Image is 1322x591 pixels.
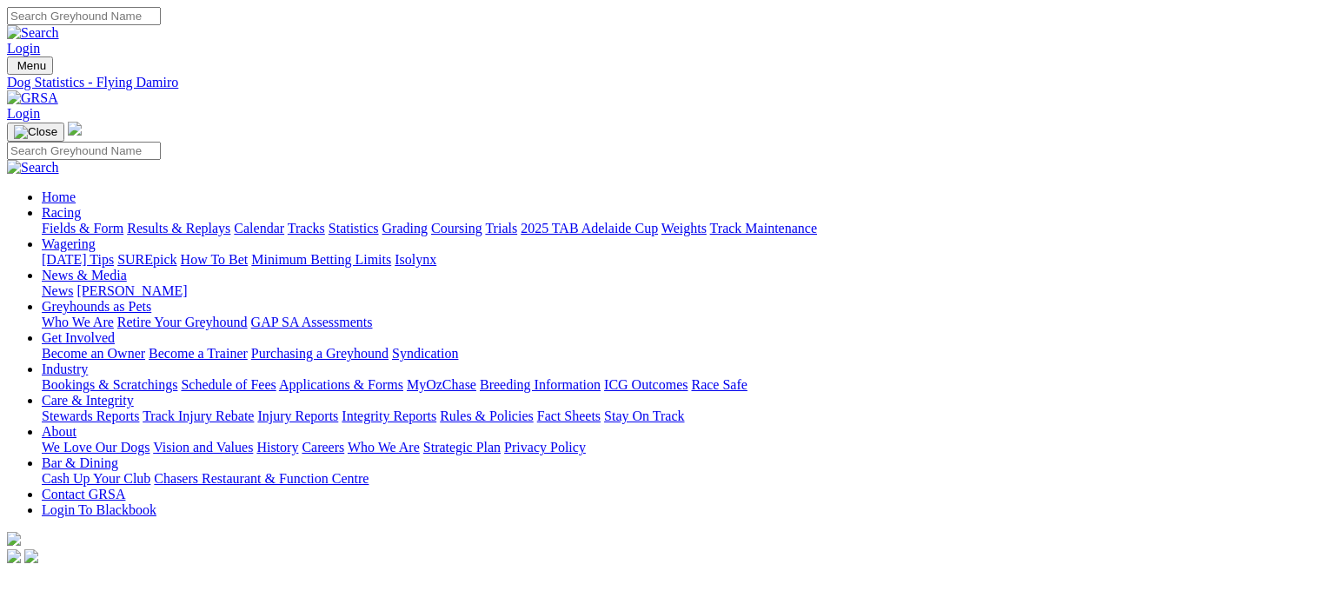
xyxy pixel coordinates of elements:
a: Integrity Reports [342,408,436,423]
img: GRSA [7,90,58,106]
a: Privacy Policy [504,440,586,455]
a: Track Injury Rebate [143,408,254,423]
a: Statistics [329,221,379,236]
a: History [256,440,298,455]
a: Race Safe [691,377,747,392]
a: Injury Reports [257,408,338,423]
a: Bookings & Scratchings [42,377,177,392]
button: Toggle navigation [7,123,64,142]
div: Get Involved [42,346,1315,362]
div: News & Media [42,283,1315,299]
span: Menu [17,59,46,72]
a: [DATE] Tips [42,252,114,267]
div: Racing [42,221,1315,236]
a: Grading [382,221,428,236]
a: Applications & Forms [279,377,403,392]
a: Isolynx [395,252,436,267]
a: Home [42,189,76,204]
a: Coursing [431,221,482,236]
a: Purchasing a Greyhound [251,346,389,361]
a: Rules & Policies [440,408,534,423]
img: Close [14,125,57,139]
img: logo-grsa-white.png [7,532,21,546]
a: Care & Integrity [42,393,134,408]
img: Search [7,25,59,41]
a: Results & Replays [127,221,230,236]
div: About [42,440,1315,455]
a: About [42,424,76,439]
a: Weights [661,221,707,236]
a: SUREpick [117,252,176,267]
a: Racing [42,205,81,220]
a: How To Bet [181,252,249,267]
div: Greyhounds as Pets [42,315,1315,330]
a: Get Involved [42,330,115,345]
a: Minimum Betting Limits [251,252,391,267]
input: Search [7,7,161,25]
a: Fact Sheets [537,408,601,423]
a: Contact GRSA [42,487,125,501]
a: Login [7,106,40,121]
a: Syndication [392,346,458,361]
a: [PERSON_NAME] [76,283,187,298]
div: Care & Integrity [42,408,1315,424]
input: Search [7,142,161,160]
div: Bar & Dining [42,471,1315,487]
a: Careers [302,440,344,455]
a: Login To Blackbook [42,502,156,517]
a: Become a Trainer [149,346,248,361]
a: Login [7,41,40,56]
a: Vision and Values [153,440,253,455]
a: Calendar [234,221,284,236]
a: News [42,283,73,298]
a: Wagering [42,236,96,251]
img: Search [7,160,59,176]
div: Wagering [42,252,1315,268]
a: Who We Are [42,315,114,329]
a: Chasers Restaurant & Function Centre [154,471,369,486]
a: Industry [42,362,88,376]
a: Who We Are [348,440,420,455]
a: Schedule of Fees [181,377,276,392]
a: Stewards Reports [42,408,139,423]
a: Dog Statistics - Flying Damiro [7,75,1315,90]
a: Tracks [288,221,325,236]
button: Toggle navigation [7,56,53,75]
a: 2025 TAB Adelaide Cup [521,221,658,236]
img: twitter.svg [24,549,38,563]
a: We Love Our Dogs [42,440,149,455]
a: Bar & Dining [42,455,118,470]
img: facebook.svg [7,549,21,563]
a: Track Maintenance [710,221,817,236]
a: Strategic Plan [423,440,501,455]
img: logo-grsa-white.png [68,122,82,136]
a: Fields & Form [42,221,123,236]
a: Trials [485,221,517,236]
a: MyOzChase [407,377,476,392]
a: Greyhounds as Pets [42,299,151,314]
div: Industry [42,377,1315,393]
a: Stay On Track [604,408,684,423]
a: ICG Outcomes [604,377,688,392]
a: Breeding Information [480,377,601,392]
a: Retire Your Greyhound [117,315,248,329]
a: News & Media [42,268,127,282]
a: Become an Owner [42,346,145,361]
a: GAP SA Assessments [251,315,373,329]
a: Cash Up Your Club [42,471,150,486]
